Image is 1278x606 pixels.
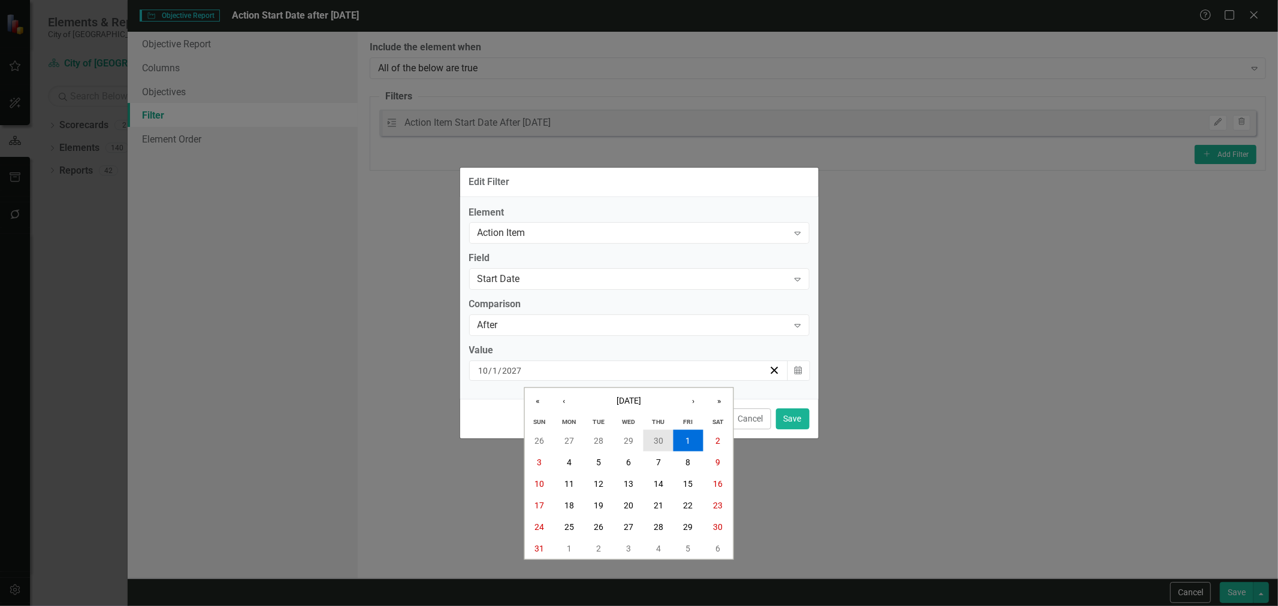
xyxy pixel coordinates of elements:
label: Element [469,206,809,220]
button: September 28, 2027 [584,430,614,452]
button: October 5, 2027 [584,452,614,473]
button: October 19, 2027 [584,495,614,516]
button: November 5, 2027 [673,538,703,559]
button: September 26, 2027 [524,430,554,452]
button: October 16, 2027 [703,473,733,495]
abbr: October 31, 2027 [534,544,544,553]
abbr: Tuesday [593,418,605,426]
button: October 4, 2027 [554,452,584,473]
abbr: October 23, 2027 [713,501,723,510]
button: November 1, 2027 [554,538,584,559]
abbr: September 28, 2027 [594,436,603,446]
abbr: October 28, 2027 [654,522,663,532]
button: October 1, 2027 [673,430,703,452]
abbr: October 20, 2027 [624,501,633,510]
abbr: Monday [562,418,576,426]
abbr: October 9, 2027 [715,457,720,467]
div: Edit Filter [469,177,510,187]
abbr: November 3, 2027 [626,544,631,553]
button: Cancel [730,408,771,429]
abbr: October 29, 2027 [684,522,693,532]
button: ‹ [551,388,577,414]
abbr: October 10, 2027 [534,479,544,489]
abbr: October 7, 2027 [656,457,661,467]
abbr: October 16, 2027 [713,479,723,489]
abbr: Saturday [712,418,724,426]
abbr: September 27, 2027 [564,436,574,446]
abbr: November 2, 2027 [596,544,601,553]
button: October 31, 2027 [524,538,554,559]
abbr: November 4, 2027 [656,544,661,553]
abbr: Sunday [533,418,545,426]
abbr: October 17, 2027 [534,501,544,510]
abbr: November 1, 2027 [567,544,572,553]
abbr: October 12, 2027 [594,479,603,489]
button: October 26, 2027 [584,516,614,538]
button: October 24, 2027 [524,516,554,538]
abbr: October 3, 2027 [537,457,542,467]
button: › [680,388,706,414]
button: Save [776,408,809,429]
abbr: October 27, 2027 [624,522,633,532]
button: October 27, 2027 [614,516,643,538]
button: October 18, 2027 [554,495,584,516]
button: October 3, 2027 [524,452,554,473]
abbr: October 1, 2027 [686,436,691,446]
button: October 29, 2027 [673,516,703,538]
input: yyyy [502,365,522,377]
input: mm [478,365,489,377]
button: October 15, 2027 [673,473,703,495]
button: November 2, 2027 [584,538,614,559]
button: October 9, 2027 [703,452,733,473]
abbr: November 5, 2027 [686,544,691,553]
button: September 29, 2027 [614,430,643,452]
abbr: October 30, 2027 [713,522,723,532]
abbr: September 26, 2027 [534,436,544,446]
abbr: October 2, 2027 [715,436,720,446]
button: » [706,388,733,414]
button: September 27, 2027 [554,430,584,452]
abbr: September 30, 2027 [654,436,663,446]
abbr: October 21, 2027 [654,501,663,510]
button: October 21, 2027 [643,495,673,516]
div: Action Item [478,226,788,240]
abbr: October 5, 2027 [596,457,601,467]
span: / [489,365,493,376]
button: October 11, 2027 [554,473,584,495]
abbr: Wednesday [622,418,635,426]
label: Comparison [469,298,809,311]
button: November 6, 2027 [703,538,733,559]
button: October 28, 2027 [643,516,673,538]
div: Value [469,344,809,357]
button: November 4, 2027 [643,538,673,559]
button: October 14, 2027 [643,473,673,495]
div: After [478,319,788,332]
abbr: October 15, 2027 [684,479,693,489]
abbr: Friday [684,418,693,426]
abbr: October 25, 2027 [564,522,574,532]
abbr: Thursday [652,418,664,426]
button: October 30, 2027 [703,516,733,538]
button: October 8, 2027 [673,452,703,473]
button: September 30, 2027 [643,430,673,452]
button: October 20, 2027 [614,495,643,516]
abbr: October 14, 2027 [654,479,663,489]
abbr: November 6, 2027 [715,544,720,553]
button: November 3, 2027 [614,538,643,559]
input: dd [493,365,498,377]
abbr: October 4, 2027 [567,457,572,467]
button: October 7, 2027 [643,452,673,473]
span: / [498,365,502,376]
abbr: October 6, 2027 [626,457,631,467]
abbr: October 19, 2027 [594,501,603,510]
abbr: October 24, 2027 [534,522,544,532]
abbr: September 29, 2027 [624,436,633,446]
abbr: October 8, 2027 [686,457,691,467]
button: October 10, 2027 [524,473,554,495]
button: October 25, 2027 [554,516,584,538]
abbr: October 11, 2027 [564,479,574,489]
button: October 17, 2027 [524,495,554,516]
label: Field [469,252,809,265]
abbr: October 13, 2027 [624,479,633,489]
button: October 12, 2027 [584,473,614,495]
